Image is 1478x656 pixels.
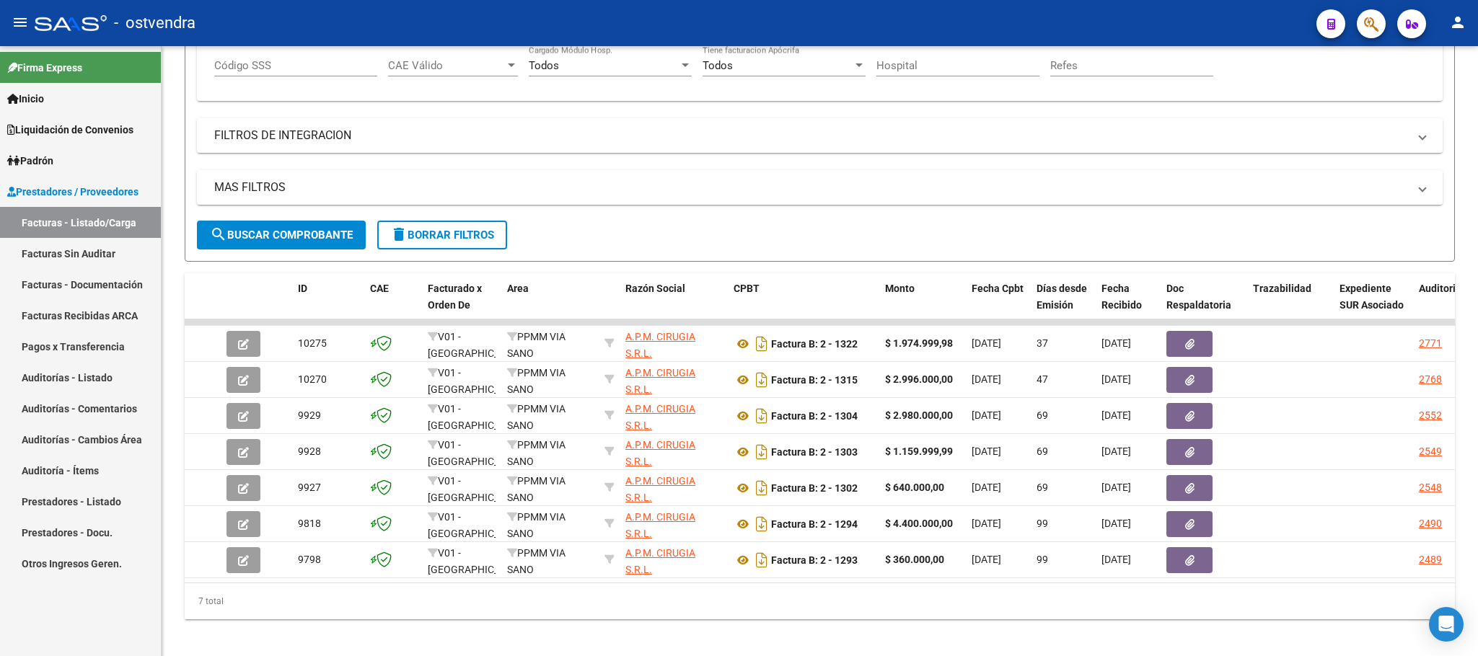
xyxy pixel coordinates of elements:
i: Descargar documento [752,440,771,464]
span: 9929 [298,409,321,421]
datatable-header-cell: Fecha Recibido [1096,273,1161,337]
div: 2489 [1419,551,1442,568]
div: Open Intercom Messenger [1429,607,1464,642]
strong: Factura B: 2 - 1304 [771,410,858,422]
span: PPMM VIA SANO [507,475,566,503]
i: Descargar documento [752,332,771,355]
span: CAE [370,283,389,294]
span: Todos [529,59,559,72]
span: Auditoria [1419,283,1461,294]
span: 69 [1037,409,1048,421]
span: A.P.M. CIRUGIA S.R.L. [625,367,695,395]
i: Descargar documento [752,477,771,500]
span: [DATE] [1101,482,1131,493]
span: PPMM VIA SANO [507,367,566,395]
span: Fecha Recibido [1101,283,1142,311]
span: - ostvendra [114,7,195,39]
span: PPMM VIA SANO [507,511,566,539]
datatable-header-cell: ID [292,273,364,337]
datatable-header-cell: Expediente SUR Asociado [1334,273,1413,337]
span: Prestadores / Proveedores [7,184,138,200]
mat-icon: menu [12,14,29,31]
strong: Factura B: 2 - 1302 [771,482,858,494]
div: 2549 [1419,443,1442,460]
span: Buscar Comprobante [210,229,353,241]
span: Todos [703,59,733,72]
span: Area [507,283,529,294]
span: 9798 [298,554,321,565]
i: Descargar documento [752,404,771,427]
datatable-header-cell: Fecha Cpbt [966,273,1031,337]
i: Descargar documento [752,513,771,536]
span: Firma Express [7,60,82,76]
span: 9928 [298,446,321,457]
span: Razón Social [625,283,685,294]
button: Buscar Comprobante [197,221,366,249]
span: [DATE] [1101,409,1131,421]
strong: $ 2.980.000,00 [885,409,953,421]
button: Borrar Filtros [377,221,507,249]
span: 9927 [298,482,321,493]
span: CPBT [734,283,760,294]
mat-panel-title: FILTROS DE INTEGRACION [214,128,1408,143]
div: 2771 [1419,335,1442,352]
span: Inicio [7,91,44,107]
datatable-header-cell: Facturado x Orden De [422,273,501,337]
mat-icon: delete [390,226,408,243]
div: 30714331155 [625,329,722,359]
strong: $ 2.996.000,00 [885,373,953,385]
strong: Factura B: 2 - 1294 [771,518,858,530]
strong: Factura B: 2 - 1322 [771,338,858,350]
span: CAE Válido [388,59,505,72]
span: Borrar Filtros [390,229,494,241]
span: PPMM VIA SANO [507,439,566,467]
span: [DATE] [972,482,1001,493]
span: 69 [1037,446,1048,457]
datatable-header-cell: Trazabilidad [1247,273,1334,337]
span: [DATE] [972,373,1001,385]
span: 10275 [298,337,327,349]
span: 99 [1037,518,1048,529]
datatable-header-cell: Monto [879,273,966,337]
mat-icon: search [210,226,227,243]
span: A.P.M. CIRUGIA S.R.L. [625,475,695,503]
div: 30714331155 [625,509,722,539]
mat-expansion-panel-header: FILTROS DE INTEGRACION [197,118,1443,153]
span: Facturado x Orden De [428,283,482,311]
span: [DATE] [1101,518,1131,529]
div: 30714331155 [625,401,722,431]
strong: $ 360.000,00 [885,554,944,565]
div: 2548 [1419,479,1442,496]
div: 2490 [1419,515,1442,532]
span: PPMM VIA SANO [507,331,566,359]
div: 30714331155 [625,545,722,575]
mat-icon: person [1449,14,1466,31]
span: A.P.M. CIRUGIA S.R.L. [625,331,695,359]
span: [DATE] [1101,373,1131,385]
datatable-header-cell: CAE [364,273,422,337]
strong: Factura B: 2 - 1303 [771,446,858,458]
span: [DATE] [1101,337,1131,349]
span: [DATE] [972,409,1001,421]
div: 30714331155 [625,473,722,503]
datatable-header-cell: Razón Social [620,273,728,337]
span: [DATE] [972,518,1001,529]
div: 30714331155 [625,365,722,395]
span: A.P.M. CIRUGIA S.R.L. [625,439,695,467]
datatable-header-cell: CPBT [728,273,879,337]
span: Trazabilidad [1253,283,1311,294]
span: Liquidación de Convenios [7,122,133,138]
span: 10270 [298,373,327,385]
i: Descargar documento [752,549,771,572]
span: 9818 [298,518,321,529]
span: [DATE] [972,446,1001,457]
span: 47 [1037,373,1048,385]
strong: $ 640.000,00 [885,482,944,493]
div: 7 total [185,583,1455,619]
mat-expansion-panel-header: MAS FILTROS [197,170,1443,205]
mat-panel-title: MAS FILTROS [214,179,1408,195]
span: Expediente SUR Asociado [1340,283,1404,311]
span: PPMM VIA SANO [507,403,566,431]
span: [DATE] [972,337,1001,349]
span: [DATE] [1101,554,1131,565]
